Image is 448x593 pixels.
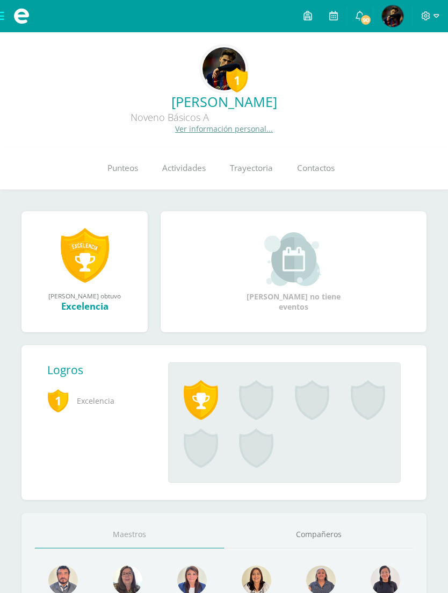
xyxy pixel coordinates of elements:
[47,362,160,377] div: Logros
[203,47,245,90] img: 896d2394d001fab9f1752e095cb796c0.png
[47,388,69,413] span: 1
[230,162,273,174] span: Trayectoria
[224,521,413,548] a: Compañeros
[107,162,138,174] span: Punteos
[95,147,150,190] a: Punteos
[382,5,403,27] img: a525f3d8d78af0b01a64a68be76906e5.png
[360,14,372,26] span: 90
[226,68,248,92] div: 1
[47,386,151,416] span: Excelencia
[240,232,348,312] div: [PERSON_NAME] no tiene eventos
[150,147,218,190] a: Actividades
[297,162,335,174] span: Contactos
[264,232,323,286] img: event_small.png
[32,300,137,312] div: Excelencia
[35,521,224,548] a: Maestros
[175,124,273,134] a: Ver información personal...
[9,92,439,111] a: [PERSON_NAME]
[9,111,331,124] div: Noveno Básicos A
[162,162,206,174] span: Actividades
[285,147,346,190] a: Contactos
[32,291,137,300] div: [PERSON_NAME] obtuvo
[218,147,285,190] a: Trayectoria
